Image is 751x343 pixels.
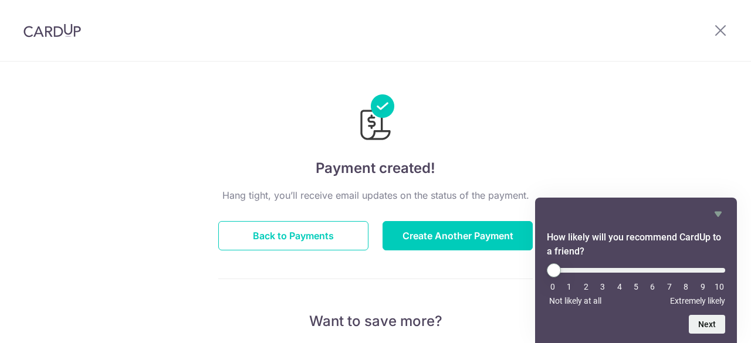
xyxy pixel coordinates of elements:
[383,221,533,250] button: Create Another Payment
[680,282,692,291] li: 8
[563,282,575,291] li: 1
[218,221,368,250] button: Back to Payments
[218,188,533,202] p: Hang tight, you’ll receive email updates on the status of the payment.
[697,282,709,291] li: 9
[218,158,533,179] h4: Payment created!
[670,296,725,305] span: Extremely likely
[580,282,592,291] li: 2
[630,282,642,291] li: 5
[547,282,559,291] li: 0
[664,282,675,291] li: 7
[597,282,608,291] li: 3
[614,282,625,291] li: 4
[647,282,658,291] li: 6
[713,282,725,291] li: 10
[689,315,725,334] button: Next question
[547,207,725,334] div: How likely will you recommend CardUp to a friend? Select an option from 0 to 10, with 0 being Not...
[23,23,81,38] img: CardUp
[549,296,601,305] span: Not likely at all
[357,94,394,144] img: Payments
[547,230,725,259] h2: How likely will you recommend CardUp to a friend? Select an option from 0 to 10, with 0 being Not...
[711,207,725,221] button: Hide survey
[547,263,725,305] div: How likely will you recommend CardUp to a friend? Select an option from 0 to 10, with 0 being Not...
[218,312,533,331] p: Want to save more?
